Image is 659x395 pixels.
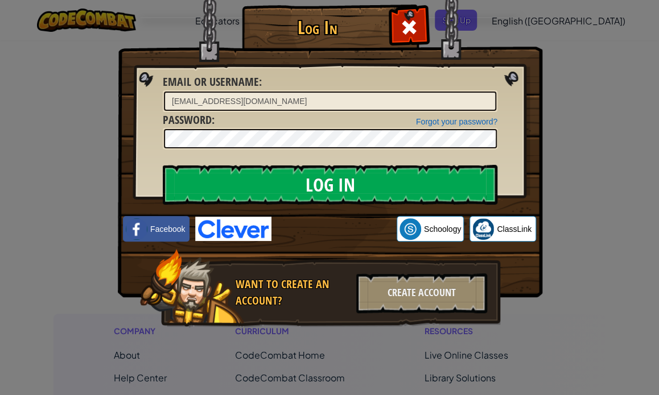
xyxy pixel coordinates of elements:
label: : [163,74,262,90]
img: clever-logo-blue.png [195,217,271,241]
img: classlink-logo-small.png [472,218,494,240]
a: Forgot your password? [416,117,497,126]
span: Password [163,112,212,127]
h1: Log In [245,18,390,38]
span: Facebook [150,223,185,235]
span: Schoology [424,223,461,235]
input: Log In [163,165,497,205]
span: ClassLink [497,223,532,235]
span: Email or Username [163,74,259,89]
img: facebook_small.png [126,218,147,240]
div: Want to create an account? [236,276,349,309]
div: Create Account [356,273,487,313]
img: schoology.png [399,218,421,240]
iframe: Sign in with Google Button [271,217,397,242]
label: : [163,112,215,128]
